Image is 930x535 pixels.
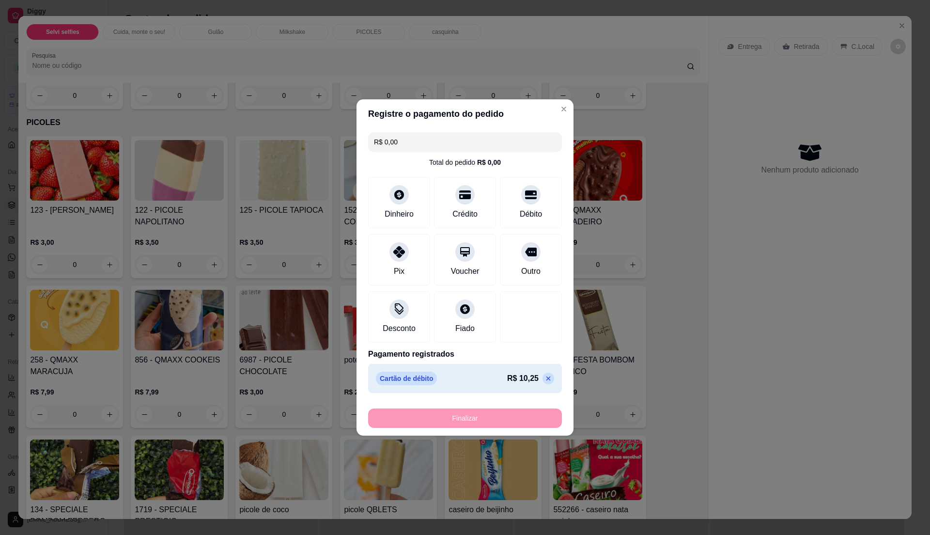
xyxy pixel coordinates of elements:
p: Cartão de débito [376,372,437,385]
div: Outro [521,266,541,277]
input: Ex.: hambúrguer de cordeiro [374,132,556,152]
p: R$ 10,25 [507,373,539,384]
header: Registre o pagamento do pedido [356,99,573,128]
div: R$ 0,00 [477,157,501,167]
div: Débito [520,208,542,220]
div: Fiado [455,323,475,334]
div: Dinheiro [385,208,414,220]
div: Voucher [451,266,480,277]
div: Crédito [452,208,478,220]
div: Total do pedido [429,157,501,167]
button: Close [556,101,572,117]
p: Pagamento registrados [368,348,562,360]
div: Desconto [383,323,416,334]
div: Pix [394,266,404,277]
